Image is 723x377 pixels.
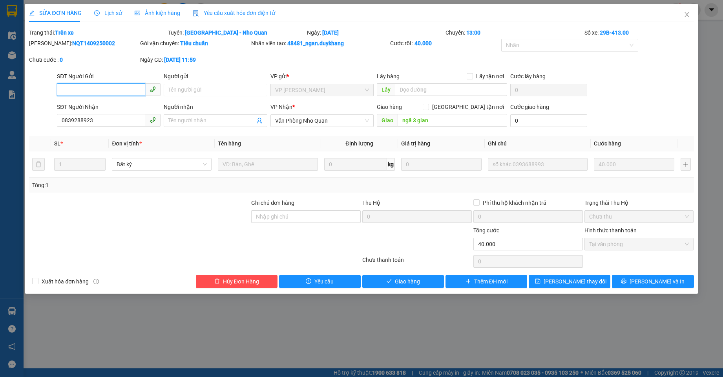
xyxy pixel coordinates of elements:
span: Đơn vị tính [112,140,141,147]
span: phone [150,117,156,123]
span: SỬA ĐƠN HÀNG [29,10,81,16]
li: Số 2 [PERSON_NAME], [GEOGRAPHIC_DATA] [44,19,178,29]
span: Yêu cầu xuất hóa đơn điện tử [193,10,276,16]
span: [GEOGRAPHIC_DATA] tận nơi [429,103,507,111]
div: VP gửi [270,72,374,81]
div: SĐT Người Nhận [57,103,161,111]
b: 29B-413.00 [600,29,629,36]
b: 48481_ngan.duykhang [287,40,344,46]
b: Trên xe [55,29,74,36]
b: 40.000 [414,40,432,46]
span: Xuất hóa đơn hàng [38,277,92,286]
label: Ghi chú đơn hàng [251,200,294,206]
span: Giao hàng [395,277,420,286]
h1: NQT1409250004 [86,57,136,74]
div: Người nhận [164,103,267,111]
span: Phí thu hộ khách nhận trả [480,199,550,207]
span: SL [54,140,60,147]
span: check [386,278,392,285]
input: Ghi Chú [488,158,588,171]
span: exclamation-circle [306,278,311,285]
b: 0 [60,57,63,63]
div: Tuyến: [167,28,306,37]
img: logo.jpg [10,10,49,49]
input: Cước giao hàng [510,114,587,127]
span: Tổng cước [473,227,499,234]
span: Hủy Đơn Hàng [223,277,259,286]
input: Dọc đường [398,114,507,127]
span: Lịch sử [94,10,122,16]
span: Chưa thu [589,211,689,223]
span: Giá trị hàng [401,140,430,147]
button: exclamation-circleYêu cầu [279,275,361,288]
div: Trạng thái Thu Hộ [584,199,694,207]
b: Tiêu chuẩn [180,40,208,46]
input: Cước lấy hàng [510,84,587,96]
span: user-add [256,118,263,124]
label: Cước lấy hàng [510,73,546,79]
input: Ghi chú đơn hàng [251,210,361,223]
span: edit [29,10,35,16]
span: delete [214,278,220,285]
li: Hotline: 19003086 [44,29,178,39]
button: checkGiao hàng [362,275,444,288]
div: Ngày GD: [140,55,250,64]
b: [DATE] [322,29,339,36]
span: Lấy hàng [377,73,400,79]
div: [PERSON_NAME]: [29,39,139,48]
input: VD: Bàn, Ghế [218,158,318,171]
span: Tên hàng [218,140,241,147]
span: [PERSON_NAME] thay đổi [544,277,606,286]
span: clock-circle [94,10,100,16]
span: Thu Hộ [362,200,380,206]
span: plus [466,278,471,285]
span: Cước hàng [594,140,621,147]
span: Yêu cầu [314,277,334,286]
span: Lấy tận nơi [473,72,507,81]
b: [GEOGRAPHIC_DATA] - Nho Quan [185,29,267,36]
div: Người gửi [164,72,267,81]
b: Gửi khách hàng [74,40,147,50]
b: 13:00 [466,29,480,36]
b: NQT1409250002 [72,40,115,46]
span: Giao hàng [377,104,402,110]
span: picture [135,10,140,16]
span: [PERSON_NAME] và In [630,277,685,286]
label: Hình thức thanh toán [584,227,637,234]
button: plusThêm ĐH mới [445,275,527,288]
div: Ngày: [306,28,445,37]
div: Tổng: 1 [32,181,279,189]
span: Định lượng [345,140,373,147]
input: 0 [594,158,674,171]
div: Chuyến: [445,28,584,37]
span: close [684,11,690,18]
span: Bất kỳ [117,158,207,170]
label: Cước giao hàng [510,104,549,110]
span: Giao [377,114,398,127]
span: VP Nguyễn Quốc Trị [275,84,369,96]
div: Gói vận chuyển: [140,39,250,48]
span: Ảnh kiện hàng [135,10,180,16]
span: VP Nhận [270,104,292,110]
img: icon [193,10,199,17]
span: kg [387,158,395,171]
span: phone [150,86,156,92]
b: Duy Khang Limousine [64,9,158,19]
span: Lấy [377,83,395,96]
div: Cước rồi : [390,39,500,48]
th: Ghi chú [485,136,591,151]
div: Chưa thanh toán [361,256,473,269]
span: Tại văn phòng [589,238,689,250]
button: delete [32,158,45,171]
button: printer[PERSON_NAME] và In [612,275,694,288]
span: info-circle [93,279,99,284]
div: SĐT Người Gửi [57,72,161,81]
div: Chưa cước : [29,55,139,64]
button: save[PERSON_NAME] thay đổi [529,275,610,288]
span: save [535,278,540,285]
div: Số xe: [584,28,695,37]
div: Nhân viên tạo: [251,39,389,48]
div: Trạng thái: [28,28,167,37]
b: [DATE] 11:59 [164,57,196,63]
button: plus [681,158,691,171]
